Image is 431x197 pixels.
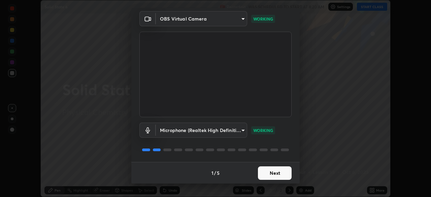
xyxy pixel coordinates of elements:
h4: / [214,169,216,176]
button: Next [258,166,292,180]
p: WORKING [253,127,273,133]
div: OBS Virtual Camera [156,11,247,26]
h4: 5 [217,169,220,176]
div: OBS Virtual Camera [156,123,247,138]
h4: 1 [211,169,213,176]
p: WORKING [253,16,273,22]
